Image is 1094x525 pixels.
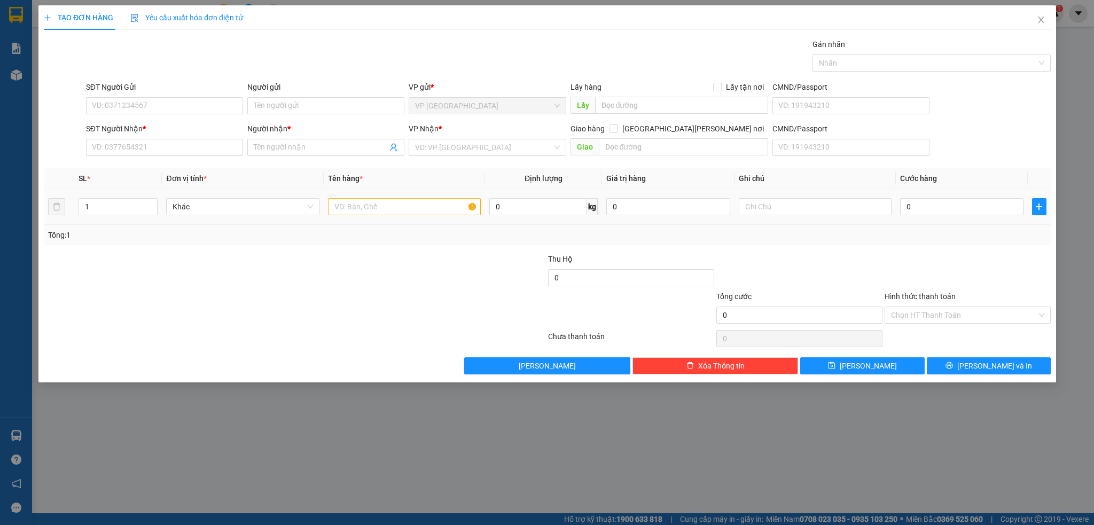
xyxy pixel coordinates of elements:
button: [PERSON_NAME] [464,357,630,374]
span: Giao hàng [570,124,604,133]
button: save[PERSON_NAME] [800,357,924,374]
span: [GEOGRAPHIC_DATA][PERSON_NAME] nơi [618,123,768,135]
span: plus [1033,202,1046,211]
th: Ghi chú [734,168,895,189]
button: printer[PERSON_NAME] và In [926,357,1050,374]
div: VP gửi [409,81,566,93]
span: [PERSON_NAME] [519,360,576,372]
img: icon [130,14,139,22]
input: Dọc đường [595,97,768,114]
input: 0 [606,198,730,215]
span: printer [945,362,952,370]
div: SĐT Người Gửi [85,81,243,93]
span: Giao [570,138,598,155]
div: Người nhận [247,123,404,135]
span: Cước hàng [900,174,936,183]
span: Định lượng [525,174,562,183]
div: CMND/Passport [772,123,929,135]
label: Hình thức thanh toán [885,292,956,301]
span: Khác [173,199,312,215]
span: close [1036,15,1045,24]
div: Tổng: 1 [48,229,423,241]
span: Thu Hộ [548,255,573,263]
span: SL [78,174,87,183]
span: Xóa Thông tin [698,360,744,372]
div: Chưa thanh toán [547,331,715,349]
span: TẠO ĐƠN HÀNG [44,13,113,22]
button: plus [1032,198,1046,215]
span: Tên hàng [327,174,362,183]
span: VP Sài Gòn [415,98,559,114]
span: plus [44,14,51,21]
span: save [828,362,835,370]
input: VD: Bàn, Ghế [327,198,480,215]
span: delete [686,362,693,370]
div: SĐT Người Nhận [85,123,243,135]
span: Yêu cầu xuất hóa đơn điện tử [130,13,243,22]
span: user-add [389,143,398,152]
button: delete [48,198,65,215]
span: Lấy tận nơi [721,81,768,93]
label: Gán nhãn [812,40,845,49]
span: Tổng cước [716,292,752,301]
input: Ghi Chú [738,198,891,215]
span: Đơn vị tính [166,174,206,183]
span: [PERSON_NAME] [840,360,897,372]
span: [PERSON_NAME] và In [957,360,1032,372]
button: deleteXóa Thông tin [632,357,798,374]
input: Dọc đường [598,138,768,155]
span: kg [587,198,598,215]
div: CMND/Passport [772,81,929,93]
span: Giá trị hàng [606,174,646,183]
button: Close [1026,5,1056,35]
span: VP Nhận [409,124,439,133]
div: Người gửi [247,81,404,93]
span: Lấy [570,97,595,114]
span: Lấy hàng [570,83,601,91]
